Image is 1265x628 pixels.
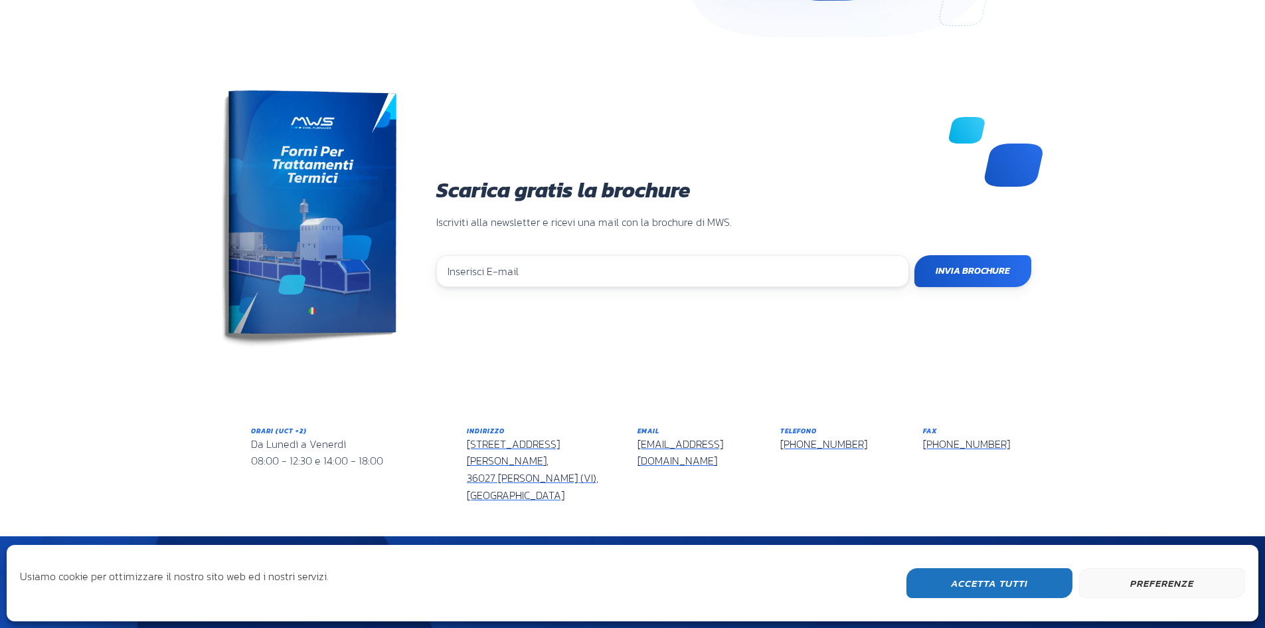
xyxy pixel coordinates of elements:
[436,214,1031,231] p: Iscriviti alla newsletter e ricevi una mail con la brochure di MWS.
[251,426,448,436] h6: Orari (UCT +2)
[949,117,1043,187] img: mws decorazioni
[637,426,760,436] h6: Email
[20,568,329,595] div: Usiamo cookie per ottimizzare il nostro sito web ed i nostri servizi.
[467,436,598,503] a: [STREET_ADDRESS][PERSON_NAME],36027 [PERSON_NAME] (VI), [GEOGRAPHIC_DATA]
[906,568,1072,598] button: Accetta Tutti
[251,436,383,469] span: Da Lunedì a Venerdì 08:00 - 12:30 e 14:00 - 18:00
[923,436,1010,452] a: [PHONE_NUMBER]
[923,426,1015,436] h6: Fax
[467,426,618,436] h6: Indirizzo
[1079,568,1245,598] button: Preferenze
[637,436,723,469] a: [EMAIL_ADDRESS][DOMAIN_NAME]
[436,179,1031,201] h3: Scarica gratis la brochure
[780,426,903,436] h6: Telefono
[436,255,909,287] input: Inserisci E-mail
[914,255,1031,287] input: Invia Brochure
[780,436,867,452] a: [PHONE_NUMBER]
